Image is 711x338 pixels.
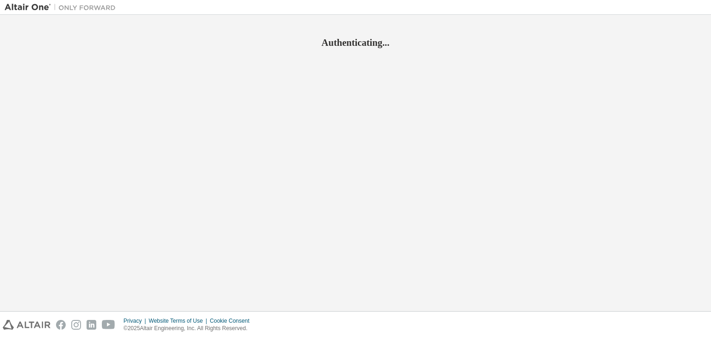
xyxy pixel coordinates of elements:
[124,325,255,332] p: © 2025 Altair Engineering, Inc. All Rights Reserved.
[5,37,706,49] h2: Authenticating...
[210,317,255,325] div: Cookie Consent
[87,320,96,330] img: linkedin.svg
[71,320,81,330] img: instagram.svg
[149,317,210,325] div: Website Terms of Use
[124,317,149,325] div: Privacy
[56,320,66,330] img: facebook.svg
[5,3,120,12] img: Altair One
[102,320,115,330] img: youtube.svg
[3,320,50,330] img: altair_logo.svg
